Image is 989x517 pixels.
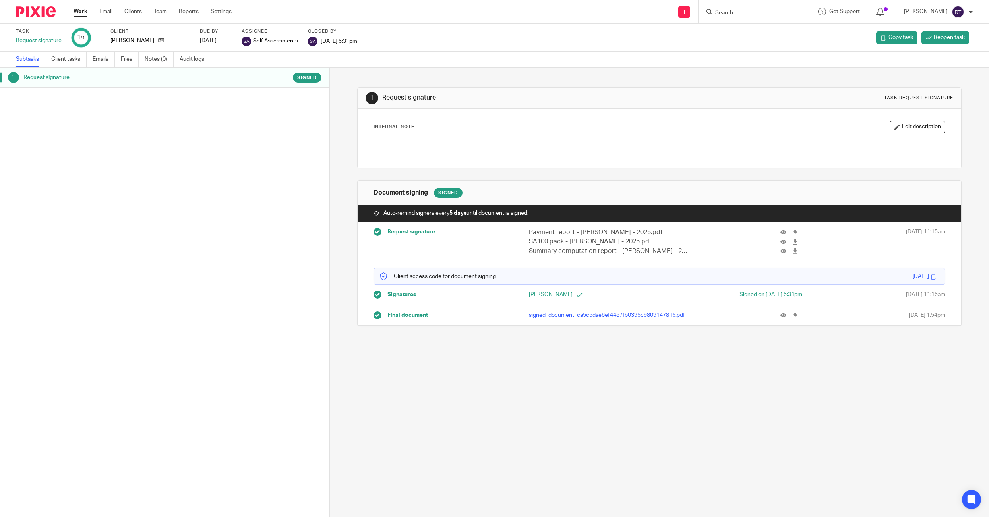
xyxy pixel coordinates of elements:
span: Signed [297,74,317,81]
label: Due by [200,28,232,35]
a: Emails [93,52,115,67]
div: Request signature [16,37,62,44]
a: Reopen task [921,31,969,44]
a: Client tasks [51,52,87,67]
input: Search [714,10,786,17]
a: Subtasks [16,52,45,67]
img: svg%3E [242,37,251,46]
button: Edit description [890,121,945,133]
div: Task request signature [884,95,953,101]
span: [DATE] 11:15am [906,291,945,299]
div: Signed [434,188,463,198]
div: [DATE] [200,37,232,44]
span: [DATE] 11:15am [906,228,945,256]
label: Task [16,28,62,35]
div: 1 [77,33,85,42]
h1: Request signature [23,71,222,83]
label: Assignee [242,28,298,35]
small: /1 [81,36,85,40]
p: Summary computation report - [PERSON_NAME] - 2025.pdf [529,247,691,256]
a: Clients [124,8,142,15]
p: [PERSON_NAME] [529,291,660,299]
p: Client access code for document signing [380,272,496,280]
h1: Request signature [382,94,676,102]
p: Payment report - [PERSON_NAME] - 2025.pdf [529,228,691,237]
a: Email [99,8,112,15]
span: Self Assessments [253,37,298,45]
span: Reopen task [934,33,965,41]
div: [DATE] [912,272,929,280]
a: Copy task [876,31,917,44]
a: Notes (0) [145,52,174,67]
img: svg%3E [308,37,317,46]
span: Final document [387,311,428,319]
a: Audit logs [180,52,210,67]
a: Files [121,52,139,67]
span: Request signature [387,228,435,236]
label: Client [110,28,190,35]
p: SA100 pack - [PERSON_NAME] - 2025.pdf [529,237,691,246]
p: [PERSON_NAME] [110,37,154,44]
a: Reports [179,8,199,15]
img: Pixie [16,6,56,17]
span: Auto-remind signers every until document is signed. [383,209,528,217]
a: Work [74,8,87,15]
img: svg%3E [952,6,964,18]
a: Team [154,8,167,15]
p: signed_document_ca5c5dae6ef44c7fb0395c9809147815.pdf [529,311,691,319]
strong: 5 days [449,210,466,216]
span: [DATE] 1:54pm [909,311,945,319]
div: Signed on [DATE] 5:31pm [672,291,803,299]
h1: Document signing [374,189,428,197]
span: Copy task [888,33,913,41]
p: Internal Note [374,124,414,130]
label: Closed by [308,28,357,35]
p: [PERSON_NAME] [904,8,948,15]
span: Get Support [829,9,860,14]
span: Signatures [387,291,416,299]
a: Settings [211,8,232,15]
div: 1 [366,92,378,104]
span: [DATE] 5:31pm [321,38,357,44]
div: 1 [8,72,19,83]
